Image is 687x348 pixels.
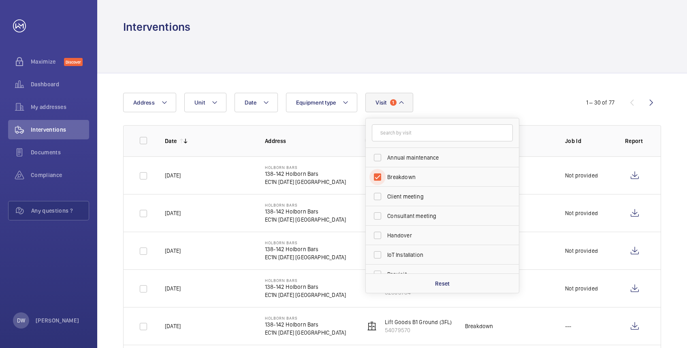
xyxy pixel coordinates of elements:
[165,284,181,292] p: [DATE]
[31,80,89,88] span: Dashboard
[565,209,598,217] p: Not provided
[372,124,513,141] input: Search by visit
[165,322,181,330] p: [DATE]
[265,329,346,337] p: EC1N [DATE] [GEOGRAPHIC_DATA]
[390,99,397,106] span: 1
[435,280,450,288] p: Reset
[265,178,346,186] p: EC1N [DATE] [GEOGRAPHIC_DATA]
[387,231,499,239] span: Handover
[123,19,190,34] h1: Interventions
[17,316,25,325] p: DW
[165,171,181,179] p: [DATE]
[31,103,89,111] span: My addresses
[265,291,346,299] p: EC1N [DATE] [GEOGRAPHIC_DATA]
[165,209,181,217] p: [DATE]
[36,316,79,325] p: [PERSON_NAME]
[565,247,598,255] p: Not provided
[64,58,83,66] span: Discover
[265,253,346,261] p: EC1N [DATE] [GEOGRAPHIC_DATA]
[296,99,336,106] span: Equipment type
[265,240,346,245] p: Holborn Bars
[367,321,377,331] img: elevator.svg
[385,318,452,326] p: Lift Goods B1 Ground (3FL)
[31,58,64,66] span: Maximize
[194,99,205,106] span: Unit
[376,99,386,106] span: Visit
[387,251,499,259] span: IoT Installation
[245,99,256,106] span: Date
[265,165,346,170] p: Holborn Bars
[133,99,155,106] span: Address
[565,137,612,145] p: Job Id
[286,93,358,112] button: Equipment type
[265,320,346,329] p: 138-142 Holborn Bars
[465,322,493,330] div: Breakdown
[625,137,644,145] p: Report
[387,154,499,162] span: Annual maintenance
[235,93,278,112] button: Date
[265,170,346,178] p: 138-142 Holborn Bars
[387,212,499,220] span: Consultant meeting
[31,148,89,156] span: Documents
[31,126,89,134] span: Interventions
[387,192,499,201] span: Client meeting
[365,137,452,145] p: Unit
[265,278,346,283] p: Holborn Bars
[365,93,413,112] button: Visit1
[265,137,352,145] p: Address
[565,322,572,330] p: ---
[265,216,346,224] p: EC1N [DATE] [GEOGRAPHIC_DATA]
[165,137,177,145] p: Date
[165,247,181,255] p: [DATE]
[387,270,499,278] span: Previsit
[385,326,452,334] p: 54079570
[265,245,346,253] p: 138-142 Holborn Bars
[265,203,346,207] p: Holborn Bars
[586,98,614,107] div: 1 – 30 of 77
[265,316,346,320] p: Holborn Bars
[31,171,89,179] span: Compliance
[123,93,176,112] button: Address
[184,93,226,112] button: Unit
[31,207,89,215] span: Any questions ?
[565,171,598,179] p: Not provided
[265,207,346,216] p: 138-142 Holborn Bars
[265,283,346,291] p: 138-142 Holborn Bars
[565,284,598,292] p: Not provided
[387,173,499,181] span: Breakdown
